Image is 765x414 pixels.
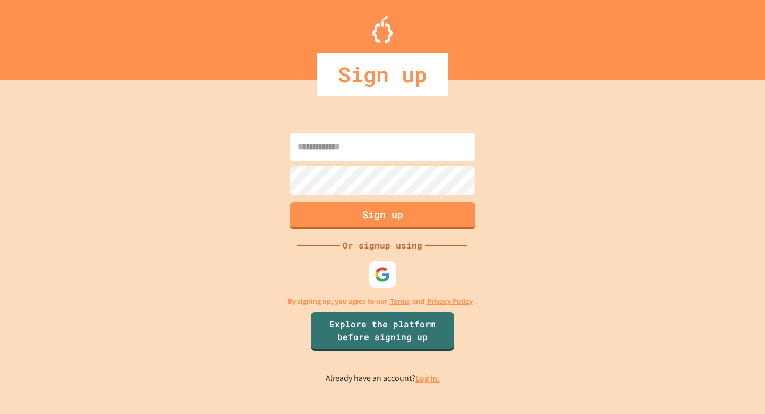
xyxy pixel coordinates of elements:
[326,372,440,385] p: Already have an account?
[311,312,454,351] a: Explore the platform before signing up
[290,202,475,229] button: Sign up
[288,296,478,307] p: By signing up, you agree to our and .
[372,16,393,43] img: Logo.svg
[415,373,440,384] a: Log in.
[427,296,473,307] a: Privacy Policy
[390,296,410,307] a: Terms
[317,53,448,96] div: Sign up
[340,239,425,252] div: Or signup using
[375,267,390,283] img: google-icon.svg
